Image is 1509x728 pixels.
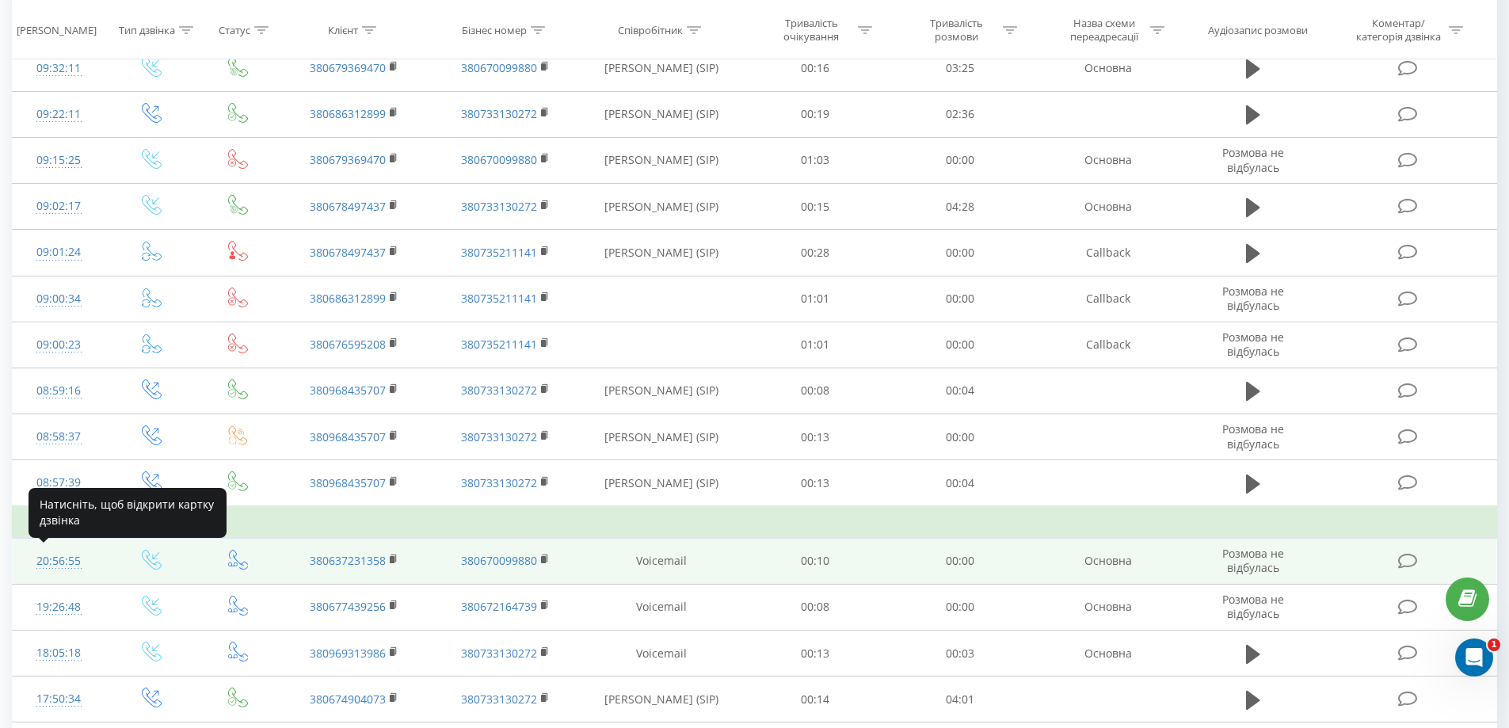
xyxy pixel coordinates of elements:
[462,23,527,36] div: Бізнес номер
[29,330,90,360] div: 09:00:23
[29,191,90,222] div: 09:02:17
[888,45,1033,91] td: 03:25
[743,414,888,460] td: 00:13
[219,23,250,36] div: Статус
[461,60,537,75] a: 380670099880
[1032,631,1183,677] td: Основна
[1032,584,1183,630] td: Основна
[581,230,743,276] td: [PERSON_NAME] (SIP)
[1061,17,1146,44] div: Назва схеми переадресації
[888,631,1033,677] td: 00:03
[743,631,888,677] td: 00:13
[461,291,537,306] a: 380735211141
[29,237,90,268] div: 09:01:24
[310,152,386,167] a: 380679369470
[29,421,90,452] div: 08:58:37
[310,475,386,490] a: 380968435707
[310,337,386,352] a: 380676595208
[1032,137,1183,183] td: Основна
[1222,284,1284,313] span: Розмова не відбулась
[743,137,888,183] td: 01:03
[743,91,888,137] td: 00:19
[1222,546,1284,575] span: Розмова не відбулась
[888,91,1033,137] td: 02:36
[1488,638,1500,651] span: 1
[769,17,854,44] div: Тривалість очікування
[888,137,1033,183] td: 00:00
[743,45,888,91] td: 00:16
[310,291,386,306] a: 380686312899
[29,488,227,538] div: Натисніть, щоб відкрити картку дзвінка
[461,475,537,490] a: 380733130272
[581,677,743,722] td: [PERSON_NAME] (SIP)
[1032,538,1183,584] td: Основна
[888,322,1033,368] td: 00:00
[743,322,888,368] td: 01:01
[461,106,537,121] a: 380733130272
[461,599,537,614] a: 380672164739
[743,230,888,276] td: 00:28
[743,460,888,507] td: 00:13
[743,584,888,630] td: 00:08
[1032,45,1183,91] td: Основна
[29,546,90,577] div: 20:56:55
[310,553,386,568] a: 380637231358
[888,414,1033,460] td: 00:00
[743,677,888,722] td: 00:14
[888,230,1033,276] td: 00:00
[461,199,537,214] a: 380733130272
[310,245,386,260] a: 380678497437
[310,199,386,214] a: 380678497437
[1032,322,1183,368] td: Callback
[461,646,537,661] a: 380733130272
[888,538,1033,584] td: 00:00
[1222,330,1284,359] span: Розмова не відбулась
[310,383,386,398] a: 380968435707
[13,506,1497,538] td: Вчора
[29,684,90,715] div: 17:50:34
[29,592,90,623] div: 19:26:48
[581,631,743,677] td: Voicemail
[461,152,537,167] a: 380670099880
[29,638,90,669] div: 18:05:18
[310,692,386,707] a: 380674904073
[1222,592,1284,621] span: Розмова не відбулась
[310,646,386,661] a: 380969313986
[888,276,1033,322] td: 00:00
[581,584,743,630] td: Voicemail
[29,53,90,84] div: 09:32:11
[17,23,97,36] div: [PERSON_NAME]
[888,460,1033,507] td: 00:04
[581,91,743,137] td: [PERSON_NAME] (SIP)
[1455,638,1493,677] iframe: Intercom live chat
[328,23,358,36] div: Клієнт
[29,375,90,406] div: 08:59:16
[743,276,888,322] td: 01:01
[461,553,537,568] a: 380670099880
[1222,145,1284,174] span: Розмова не відбулась
[461,383,537,398] a: 380733130272
[743,538,888,584] td: 00:10
[1032,276,1183,322] td: Callback
[310,60,386,75] a: 380679369470
[581,538,743,584] td: Voicemail
[29,284,90,314] div: 09:00:34
[888,184,1033,230] td: 04:28
[119,23,175,36] div: Тип дзвінка
[1352,17,1445,44] div: Коментар/категорія дзвінка
[461,245,537,260] a: 380735211141
[618,23,683,36] div: Співробітник
[1222,421,1284,451] span: Розмова не відбулась
[581,137,743,183] td: [PERSON_NAME] (SIP)
[914,17,999,44] div: Тривалість розмови
[29,99,90,130] div: 09:22:11
[888,677,1033,722] td: 04:01
[310,429,386,444] a: 380968435707
[1032,230,1183,276] td: Callback
[29,467,90,498] div: 08:57:39
[310,106,386,121] a: 380686312899
[310,599,386,614] a: 380677439256
[743,184,888,230] td: 00:15
[1208,23,1308,36] div: Аудіозапис розмови
[581,460,743,507] td: [PERSON_NAME] (SIP)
